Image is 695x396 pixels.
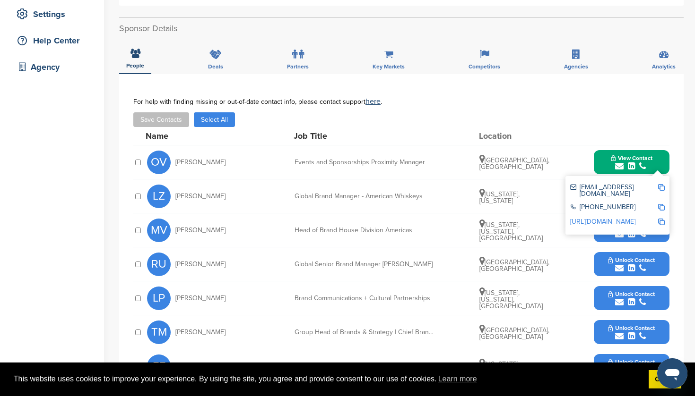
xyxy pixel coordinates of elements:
span: Deals [208,64,223,69]
div: [EMAIL_ADDRESS][DOMAIN_NAME] [570,184,658,197]
a: Help Center [9,30,95,51]
button: Unlock Contact [597,352,666,380]
div: Brand Communications + Cultural Partnerships [295,295,436,302]
div: [PHONE_NUMBER] [570,204,658,212]
button: Unlock Contact [597,250,666,278]
iframe: Button to launch messaging window [657,358,687,388]
span: View Contact [611,155,652,161]
span: Unlock Contact [608,359,655,365]
span: OV [147,151,171,174]
div: Settings [14,6,95,23]
span: [GEOGRAPHIC_DATA], [GEOGRAPHIC_DATA] [479,326,549,341]
span: Unlock Contact [608,257,655,263]
div: Agency [14,59,95,76]
span: [PERSON_NAME] [175,227,226,234]
span: [US_STATE], [US_STATE] [479,190,520,205]
span: Unlock Contact [608,325,655,331]
button: View Contact [599,148,664,177]
span: [GEOGRAPHIC_DATA], [GEOGRAPHIC_DATA] [479,156,549,171]
span: Partners [287,64,309,69]
img: Copy [658,184,665,191]
a: Agency [9,56,95,78]
div: Events and Sponsorships Proximity Manager [295,159,436,166]
span: [PERSON_NAME] [175,159,226,166]
span: [PERSON_NAME] [175,295,226,302]
span: [US_STATE], [US_STATE], [GEOGRAPHIC_DATA] [479,221,543,242]
span: Competitors [469,64,500,69]
a: [URL][DOMAIN_NAME] [570,218,635,226]
div: Global Brand Manager - American Whiskeys [295,193,436,200]
img: Copy [658,204,665,211]
span: Agencies [564,64,588,69]
span: This website uses cookies to improve your experience. By using the site, you agree and provide co... [14,372,641,386]
span: [PERSON_NAME] [175,261,226,268]
div: Name [146,132,250,140]
span: Analytics [652,64,676,69]
span: [US_STATE], [US_STATE], [GEOGRAPHIC_DATA] [479,289,543,310]
button: Unlock Contact [597,284,666,312]
span: People [126,63,144,68]
span: [US_STATE], [US_STATE] [479,360,520,375]
span: EF [147,354,171,378]
div: Group Head of Brands & Strategy | Chief Brand & Strategy Officer [295,329,436,336]
a: here [365,97,381,106]
span: [PERSON_NAME] [175,329,226,336]
span: MV [147,219,171,242]
img: Copy [658,219,665,225]
span: RU [147,253,171,276]
span: LP [147,286,171,310]
div: Job Title [294,132,435,140]
span: TM [147,320,171,344]
div: Help Center [14,32,95,49]
span: Key Markets [373,64,405,69]
button: Save Contacts [133,112,189,127]
div: Location [479,132,550,140]
div: Head of Brand House Division Americas [295,227,436,234]
div: Global Senior Brand Manager [PERSON_NAME] [295,261,436,268]
button: Unlock Contact [597,318,666,346]
div: For help with finding missing or out-of-date contact info, please contact support . [133,98,669,105]
span: Unlock Contact [608,291,655,297]
a: learn more about cookies [437,372,478,386]
span: [PERSON_NAME] [175,193,226,200]
button: Select All [194,112,235,127]
span: [GEOGRAPHIC_DATA], [GEOGRAPHIC_DATA] [479,258,549,273]
h2: Sponsor Details [119,22,684,35]
span: LZ [147,185,171,208]
a: Settings [9,3,95,25]
a: dismiss cookie message [649,370,681,389]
